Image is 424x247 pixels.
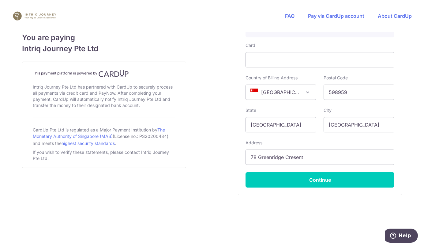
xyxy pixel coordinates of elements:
div: CardUp Pte Ltd is regulated as a Major Payment Institution by (License no.: PS20200484) and meets... [33,125,175,148]
label: Address [246,140,262,146]
a: FAQ [285,13,295,19]
a: highest security standards [62,141,115,146]
span: Singapore [246,85,316,100]
label: Postal Code [324,75,348,81]
label: City [324,107,332,113]
div: If you wish to verify these statements, please contact Intriq Journey Pte Ltd. [33,148,175,163]
label: Card [246,42,255,48]
iframe: Opens a widget where you can find more information [385,229,418,244]
h4: This payment platform is powered by [33,70,175,77]
button: Continue [246,172,394,188]
a: About CardUp [378,13,412,19]
label: Country of Billing Address [246,75,298,81]
span: You are paying [22,32,186,43]
label: State [246,107,256,113]
div: Intriq Journey Pte Ltd has partnered with CardUp to securely process all payments via credit card... [33,83,175,110]
iframe: Secure card payment input frame [251,56,389,63]
img: CardUp [99,70,129,77]
span: Intriq Journey Pte Ltd [22,43,186,54]
a: Pay via CardUp account [308,13,364,19]
input: Example 123456 [324,85,394,100]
